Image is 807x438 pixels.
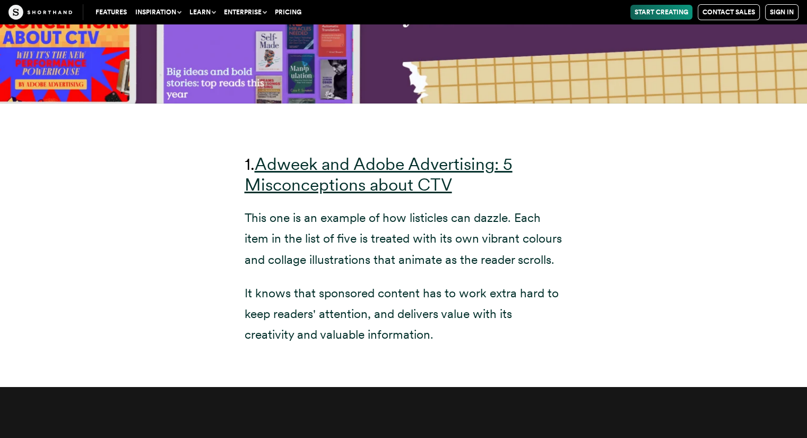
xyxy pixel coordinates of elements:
[765,4,799,20] a: Sign in
[91,5,131,20] a: Features
[8,5,72,20] img: The Craft
[245,283,563,345] p: It knows that sponsored content has to work extra hard to keep readers' attention, and delivers v...
[185,5,220,20] button: Learn
[698,4,760,20] a: Contact Sales
[245,153,255,174] span: 1.
[271,5,306,20] a: Pricing
[220,5,271,20] button: Enterprise
[245,153,513,195] a: Adweek and Adobe Advertising: 5 Misconceptions about CTV
[245,208,563,270] p: This one is an example of how listicles can dazzle. Each item in the list of five is treated with...
[131,5,185,20] button: Inspiration
[630,5,692,20] a: Start Creating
